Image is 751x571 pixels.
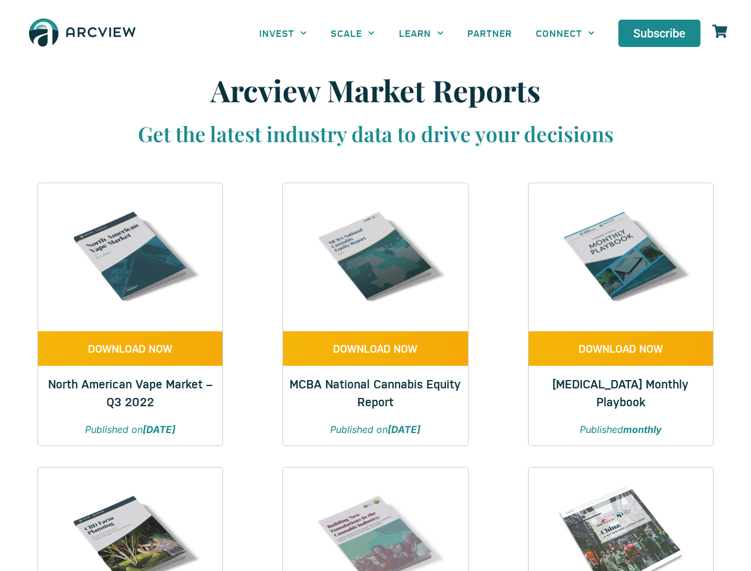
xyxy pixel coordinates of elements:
p: Published [541,422,701,437]
a: MCBA National Cannabis Equity Report [290,375,461,409]
span: DOWNLOAD NOW [88,343,172,354]
a: SCALE [319,20,387,46]
span: Subscribe [633,27,686,39]
a: DOWNLOAD NOW [38,331,222,366]
img: The Arcview Group [24,12,141,55]
span: DOWNLOAD NOW [579,343,663,354]
strong: [DATE] [143,423,175,435]
nav: Menu [247,20,607,46]
a: DOWNLOAD NOW [529,331,713,366]
a: [MEDICAL_DATA] Monthly Playbook [552,375,689,409]
a: INVEST [247,20,319,46]
a: North American Vape Market – Q3 2022 [48,375,212,409]
p: Published on [295,422,455,437]
p: Published on [50,422,210,437]
a: PARTNER [455,20,524,46]
a: CONNECT [524,20,607,46]
a: LEARN [387,20,455,46]
a: Subscribe [618,20,700,47]
span: DOWNLOAD NOW [333,343,417,354]
strong: [DATE] [388,423,420,435]
img: Q3 2022 VAPE REPORT [56,183,204,331]
strong: monthly [623,423,662,435]
h1: Arcview Market Reports [55,73,697,108]
h3: Get the latest industry data to drive your decisions [55,120,697,148]
a: DOWNLOAD NOW [283,331,467,366]
img: Cannabis & Hemp Monthly Playbook [547,183,695,331]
